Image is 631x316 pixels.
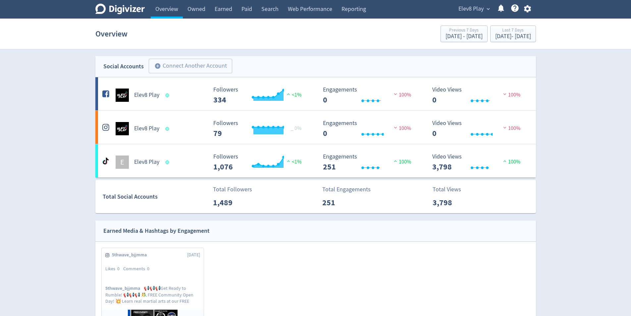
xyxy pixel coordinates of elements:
span: expand_more [485,6,491,12]
img: positive-performance.svg [501,158,508,163]
img: negative-performance.svg [392,125,399,130]
span: 100% [501,92,520,98]
div: Total Social Accounts [103,192,208,202]
span: <1% [285,92,301,98]
div: [DATE] - [DATE] [495,33,531,39]
span: Elev8 Play [458,4,484,14]
div: Last 7 Days [495,28,531,33]
h1: Overview [95,23,128,44]
img: negative-performance.svg [501,92,508,96]
div: Previous 7 Days [446,28,483,33]
a: Connect Another Account [144,60,232,73]
a: EElev8 Play Followers --- Followers 1,076 <1% Engagements 251 Engagements 251 100% Video Views 3,... [95,144,536,177]
h5: Elev8 Play [134,91,159,99]
img: Elev8 Play undefined [116,122,129,135]
div: Earned Media & Hashtags by Engagement [103,226,210,236]
img: positive-performance.svg [285,158,292,163]
a: Elev8 Play undefinedElev8 Play Followers --- Followers 334 <1% Engagements 0 Engagements 0 100% V... [95,77,536,110]
div: E [116,156,129,169]
p: 3,798 [433,197,471,209]
span: Data last synced: 9 Sep 2025, 5:01pm (AEST) [165,160,171,164]
svg: Followers --- [210,154,309,171]
h5: Elev8 Play [134,158,159,166]
img: negative-performance.svg [501,125,508,130]
img: negative-performance.svg [392,92,399,96]
div: [DATE] - [DATE] [446,33,483,39]
span: 100% [392,92,411,98]
span: 5thwave_bjjmma [105,285,144,291]
p: 1,489 [213,197,251,209]
img: positive-performance.svg [285,92,292,96]
button: Elev8 Play [456,4,492,14]
span: 100% [392,125,411,132]
span: 100% [392,158,411,165]
span: 5thwave_bjjmma [112,252,150,258]
button: Previous 7 Days[DATE] - [DATE] [441,26,488,42]
div: Comments [123,266,153,272]
p: Total Views [433,185,471,194]
p: 251 [322,197,360,209]
svg: Video Views 0 [429,87,528,104]
button: Last 7 Days[DATE]- [DATE] [490,26,536,42]
div: Social Accounts [103,62,144,71]
button: Connect Another Account [149,59,232,73]
h5: Elev8 Play [134,125,159,133]
span: [DATE] [187,252,200,258]
svg: Video Views 0 [429,120,528,138]
a: Elev8 Play undefinedElev8 Play Followers --- _ 0% Followers 79 Engagements 0 Engagements 0 100% V... [95,111,536,144]
img: positive-performance.svg [392,158,399,163]
span: 0 [147,266,149,272]
svg: Followers --- [210,87,309,104]
svg: Followers --- [210,120,309,138]
svg: Engagements 0 [320,120,419,138]
svg: Video Views 3,798 [429,154,528,171]
span: 0 [117,266,120,272]
p: Total Followers [213,185,252,194]
img: Elev8 Play undefined [116,89,129,102]
span: <1% [285,158,301,165]
p: 📢📢📢Get Ready to Rumble! 📢📢📢 🤼‍♂️ FREE Community Open Day! 💥 Learn real martial arts at our FREE C... [105,285,200,304]
span: add_circle [154,63,161,69]
span: Data last synced: 9 Sep 2025, 7:02am (AEST) [165,127,171,131]
svg: Engagements 251 [320,154,419,171]
span: Data last synced: 9 Sep 2025, 7:02am (AEST) [165,94,171,97]
span: 100% [501,158,520,165]
span: 100% [501,125,520,132]
p: Total Engagements [322,185,371,194]
svg: Engagements 0 [320,87,419,104]
div: Likes [105,266,123,272]
span: _ 0% [291,125,301,132]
